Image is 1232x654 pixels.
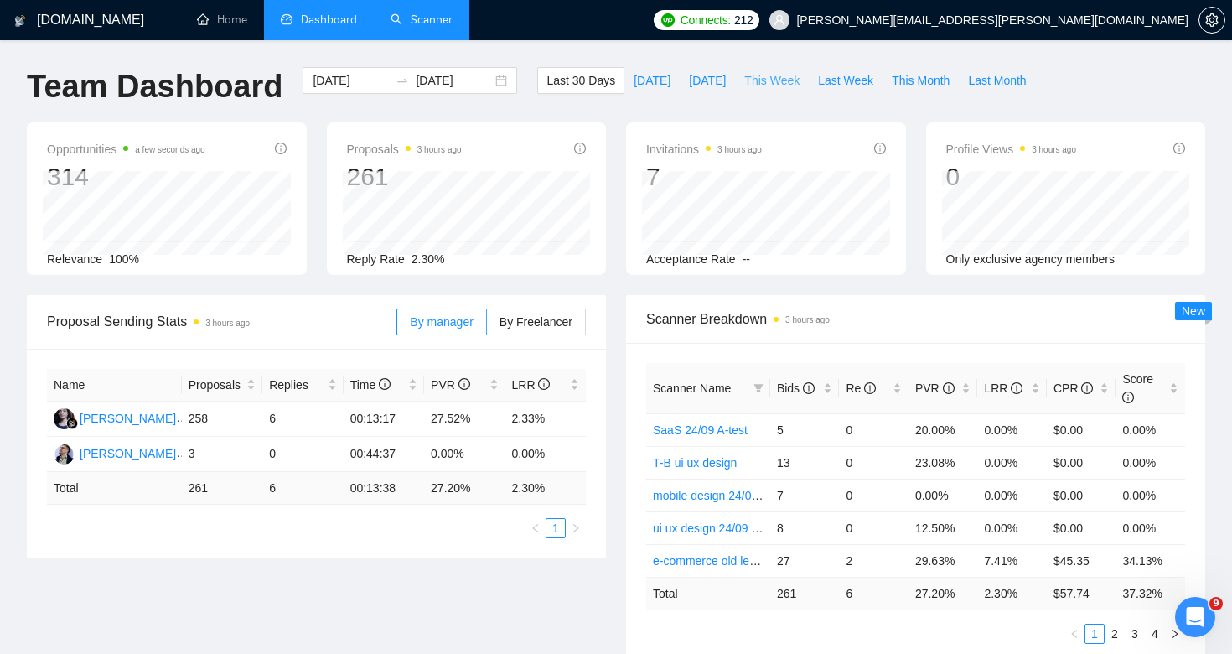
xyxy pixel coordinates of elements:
[281,13,292,25] span: dashboard
[839,446,908,479] td: 0
[1198,13,1225,27] a: setting
[1165,624,1185,644] li: Next Page
[1116,544,1185,577] td: 34.13%
[653,489,835,502] a: mobile design 24/09 hook changed
[646,139,762,159] span: Invitations
[262,402,343,437] td: 6
[1047,413,1116,446] td: $0.00
[47,161,205,193] div: 314
[1199,13,1224,27] span: setting
[1116,446,1185,479] td: 0.00%
[500,315,572,329] span: By Freelancer
[54,408,75,429] img: RS
[908,577,978,610] td: 27.20 %
[653,456,737,470] a: T-B ui ux design
[66,418,78,429] img: gigradar-bm.png
[410,315,473,329] span: By manager
[347,252,405,266] span: Reply Rate
[205,319,250,328] time: 3 hours ago
[54,411,176,424] a: RS[PERSON_NAME]
[14,8,26,34] img: logo
[984,381,1022,395] span: LRR
[883,67,959,94] button: This Month
[977,446,1047,479] td: 0.00%
[412,252,445,266] span: 2.30%
[744,71,800,90] span: This Week
[538,378,550,390] span: info-circle
[1032,145,1076,154] time: 3 hours ago
[424,402,505,437] td: 27.52%
[908,511,978,544] td: 12.50%
[653,554,799,568] a: e-commerce old letter 29/09
[770,479,840,511] td: 7
[417,145,462,154] time: 3 hours ago
[1173,143,1185,154] span: info-circle
[525,518,546,538] li: Previous Page
[80,409,176,428] div: [PERSON_NAME]
[717,145,762,154] time: 3 hours ago
[839,544,908,577] td: 2
[1047,511,1116,544] td: $0.00
[1116,577,1185,610] td: 37.32 %
[653,522,782,535] a: ui ux design 24/09 B-test
[1146,625,1164,643] a: 4
[653,423,748,437] a: SaaS 24/09 A-test
[1175,597,1215,637] iframe: Intercom live chat
[908,544,978,577] td: 29.63%
[977,413,1047,446] td: 0.00%
[1011,382,1022,394] span: info-circle
[512,378,551,392] span: LRR
[770,544,840,577] td: 27
[135,145,204,154] time: a few seconds ago
[681,11,731,29] span: Connects:
[1105,624,1125,644] li: 2
[1122,372,1153,404] span: Score
[1047,577,1116,610] td: $ 57.74
[977,479,1047,511] td: 0.00%
[908,446,978,479] td: 23.08%
[47,311,396,332] span: Proposal Sending Stats
[977,544,1047,577] td: 7.41%
[908,413,978,446] td: 20.00%
[1116,479,1185,511] td: 0.00%
[301,13,357,27] span: Dashboard
[189,376,243,394] span: Proposals
[864,382,876,394] span: info-circle
[1053,381,1093,395] span: CPR
[1047,479,1116,511] td: $0.00
[505,402,587,437] td: 2.33%
[1081,382,1093,394] span: info-circle
[275,143,287,154] span: info-circle
[1064,624,1084,644] button: left
[1116,413,1185,446] td: 0.00%
[54,446,176,459] a: YH[PERSON_NAME]
[646,309,1185,330] span: Scanner Breakdown
[785,315,830,324] time: 3 hours ago
[735,67,809,94] button: This Week
[770,413,840,446] td: 5
[54,444,75,465] img: YH
[946,252,1116,266] span: Only exclusive agency members
[1122,392,1134,403] span: info-circle
[424,437,505,472] td: 0.00%
[946,139,1077,159] span: Profile Views
[182,437,262,472] td: 3
[734,11,753,29] span: 212
[839,511,908,544] td: 0
[262,437,343,472] td: 0
[80,444,176,463] div: [PERSON_NAME]
[774,14,785,26] span: user
[431,378,470,392] span: PVR
[977,577,1047,610] td: 2.30 %
[1170,629,1180,639] span: right
[416,71,492,90] input: End date
[197,13,247,27] a: homeHome
[1126,625,1144,643] a: 3
[946,161,1077,193] div: 0
[839,413,908,446] td: 0
[571,523,581,533] span: right
[743,252,750,266] span: --
[1069,629,1079,639] span: left
[313,71,389,90] input: Start date
[839,479,908,511] td: 0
